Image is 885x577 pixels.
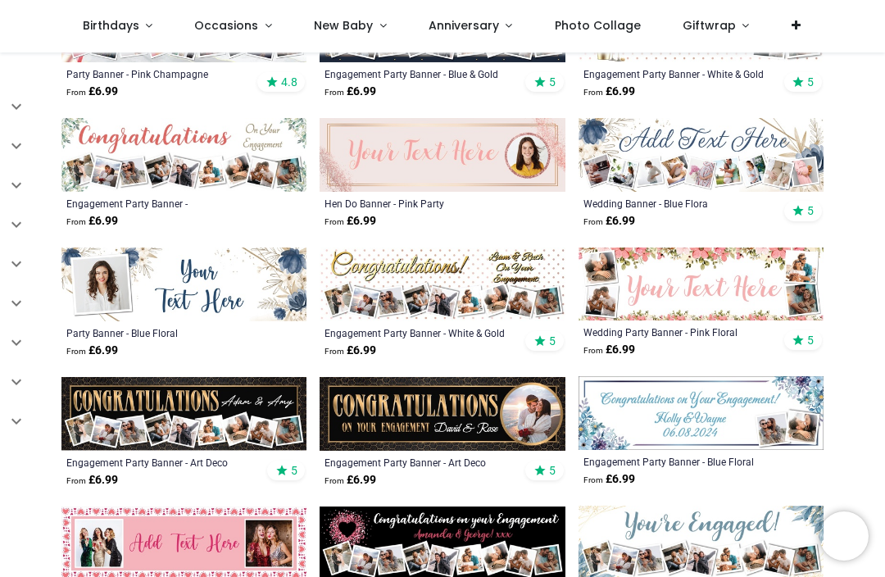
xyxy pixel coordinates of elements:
[583,346,603,355] span: From
[61,248,306,321] img: Personalised Party Banner - Blue Floral - 1 Photo Upload & Custom Text
[807,75,814,89] span: 5
[583,342,635,358] strong: £ 6.99
[324,197,513,210] a: Hen Do Banner - Pink Party
[579,118,824,191] img: Personalised Wedding Banner - Blue Flora - Custom Text & 9 Photo Upload
[66,456,255,469] a: Engagement Party Banner - Art Deco
[583,325,772,338] a: Wedding Party Banner - Pink Floral
[324,84,376,100] strong: £ 6.99
[579,376,824,450] img: Personalised Engagement Party Banner - Blue Floral - Custom Date, Name & 2 Photo Upload
[324,472,376,488] strong: £ 6.99
[66,88,86,97] span: From
[549,334,556,348] span: 5
[61,377,306,451] img: Personalised Engagement Party Banner - Art Deco - Custom Name & 9 Photo Upload
[194,17,258,34] span: Occasions
[583,67,772,80] a: Engagement Party Banner - White & Gold
[807,203,814,218] span: 5
[583,213,635,229] strong: £ 6.99
[549,463,556,478] span: 5
[320,248,565,321] img: Personalised Engagement Party Banner - White & Gold - 9 Photo Upload
[324,476,344,485] span: From
[320,377,565,451] img: Personalised Engagement Party Banner - Art Deco - Custom Name & 1 Photo Upload
[66,326,255,339] a: Party Banner - Blue Floral
[324,456,513,469] a: Engagement Party Banner - Art Deco
[61,118,306,192] img: Personalised Engagement Party Banner - Congratulations Hearts - 9 Photo Upload
[819,511,869,561] iframe: Brevo live chat
[583,84,635,100] strong: £ 6.99
[324,347,344,356] span: From
[324,217,344,226] span: From
[324,343,376,359] strong: £ 6.99
[583,471,635,488] strong: £ 6.99
[429,17,499,34] span: Anniversary
[66,197,255,210] a: Engagement Party Banner - Congratulations Hearts
[807,333,814,348] span: 5
[324,213,376,229] strong: £ 6.99
[66,217,86,226] span: From
[281,75,297,89] span: 4.8
[583,217,603,226] span: From
[583,88,603,97] span: From
[320,118,565,192] img: Personalised Hen Do Banner - Pink Party - Custom Text & 1 Photo Upload
[66,347,86,356] span: From
[66,67,255,80] a: Party Banner - Pink Champagne
[555,17,641,34] span: Photo Collage
[549,75,556,89] span: 5
[66,343,118,359] strong: £ 6.99
[314,17,373,34] span: New Baby
[291,463,297,478] span: 5
[583,475,603,484] span: From
[66,213,118,229] strong: £ 6.99
[66,476,86,485] span: From
[83,17,139,34] span: Birthdays
[324,326,513,339] a: Engagement Party Banner - White & Gold
[66,84,118,100] strong: £ 6.99
[583,455,772,468] a: Engagement Party Banner - Blue Floral
[324,67,513,80] a: Engagement Party Banner - Blue & Gold Congratulations
[583,197,772,210] a: Wedding Banner - Blue Flora
[324,88,344,97] span: From
[579,248,824,320] img: Personalised Wedding Party Banner - Pink Floral - Custom Text & 4 Photo Upload
[66,472,118,488] strong: £ 6.99
[683,17,736,34] span: Giftwrap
